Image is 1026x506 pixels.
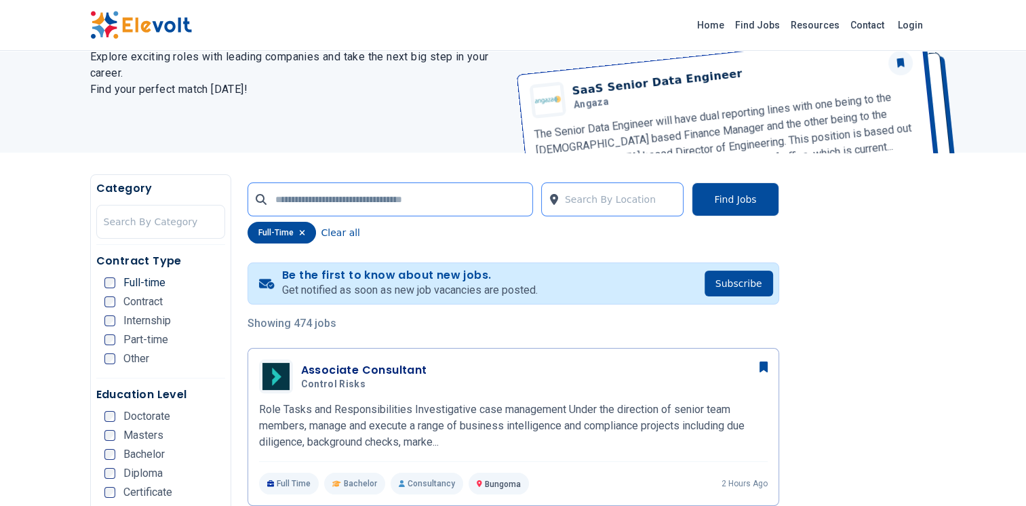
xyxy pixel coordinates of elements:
[123,449,165,460] span: Bachelor
[123,277,165,288] span: Full-time
[104,334,115,345] input: Part-time
[785,14,845,36] a: Resources
[259,473,319,494] p: Full Time
[722,478,768,489] p: 2 hours ago
[321,222,360,244] button: Clear all
[104,468,115,479] input: Diploma
[104,277,115,288] input: Full-time
[705,271,773,296] button: Subscribe
[123,334,168,345] span: Part-time
[692,14,730,36] a: Home
[90,49,497,98] h2: Explore exciting roles with leading companies and take the next big step in your career. Find you...
[259,359,768,494] a: Control RisksAssociate ConsultantControl RisksRole Tasks and Responsibilities Investigative case ...
[730,14,785,36] a: Find Jobs
[391,473,463,494] p: Consultancy
[123,315,171,326] span: Internship
[123,296,163,307] span: Contract
[344,478,377,489] span: Bachelor
[104,487,115,498] input: Certificate
[301,378,366,391] span: Control Risks
[90,11,192,39] img: Elevolt
[104,411,115,422] input: Doctorate
[104,353,115,364] input: Other
[485,480,521,489] span: Bungoma
[123,353,149,364] span: Other
[958,441,1026,506] iframe: Chat Widget
[104,449,115,460] input: Bachelor
[248,222,316,244] div: full-time
[96,180,225,197] h5: Category
[123,411,170,422] span: Doctorate
[692,182,778,216] button: Find Jobs
[301,362,427,378] h3: Associate Consultant
[259,402,768,450] p: Role Tasks and Responsibilities Investigative case management Under the direction of senior team ...
[123,487,172,498] span: Certificate
[104,296,115,307] input: Contract
[96,253,225,269] h5: Contract Type
[123,468,163,479] span: Diploma
[104,430,115,441] input: Masters
[262,363,290,390] img: Control Risks
[123,430,163,441] span: Masters
[282,269,538,282] h4: Be the first to know about new jobs.
[890,12,931,39] a: Login
[845,14,890,36] a: Contact
[282,282,538,298] p: Get notified as soon as new job vacancies are posted.
[96,387,225,403] h5: Education Level
[248,315,779,332] p: Showing 474 jobs
[104,315,115,326] input: Internship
